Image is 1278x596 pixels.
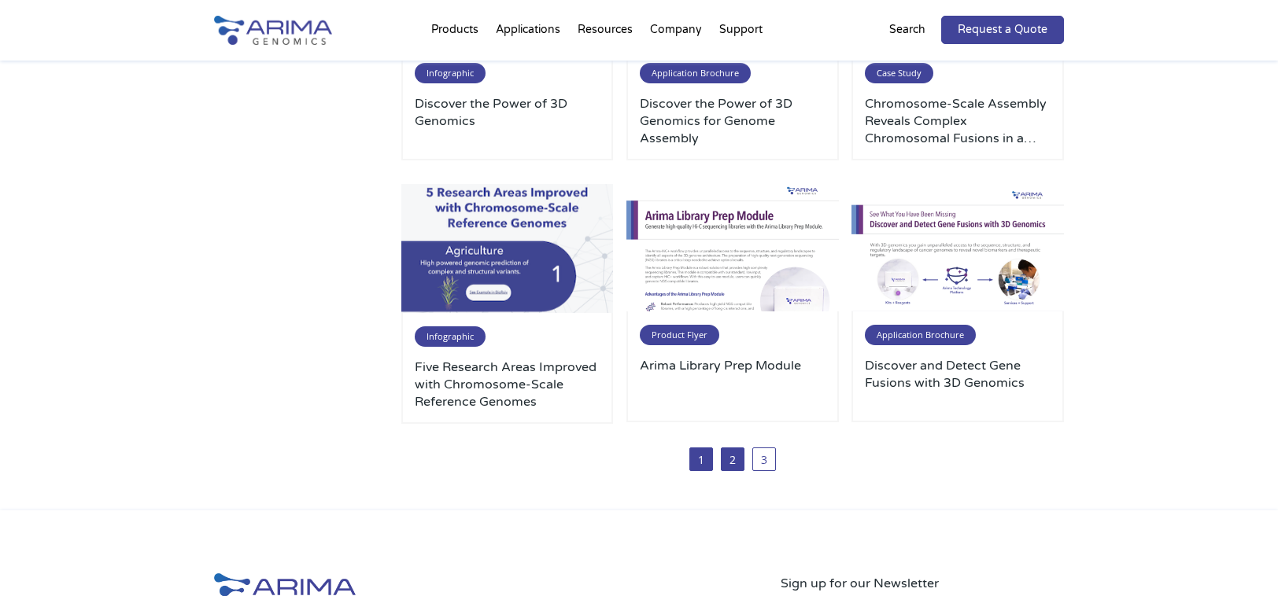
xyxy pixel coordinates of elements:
[640,63,751,83] span: Application Brochure
[640,95,826,147] a: Discover the Power of 3D Genomics for Genome Assembly
[626,184,839,311] img: Product-Flyer-Arima-Library-Prep-Module-500x300.png
[889,20,925,40] p: Search
[415,359,600,410] a: Five Research Areas Improved with Chromosome-Scale Reference Genomes
[941,16,1064,44] a: Request a Quote
[689,447,713,471] span: 1
[865,63,933,83] span: Case Study
[415,95,600,147] a: Discover the Power of 3D Genomics
[721,447,744,471] a: 2
[865,95,1051,147] a: Chromosome-Scale Assembly Reveals Complex Chromosomal Fusions in a Fritillary Genome
[640,357,826,409] a: Arima Library Prep Module
[401,184,614,313] img: Infographic-Five-Research-Areas-Improved-with-Chromosome-Scale-Reference-Genomes-3.png
[214,16,332,45] img: Arima-Genomics-logo
[640,325,719,345] span: Product Flyer
[865,325,976,345] span: Application Brochure
[781,573,1064,594] p: Sign up for our Newsletter
[752,447,776,471] a: 3
[415,63,486,83] span: Infographic
[415,326,486,347] span: Infographic
[851,184,1064,311] img: Application-Brochure-Discover-and-Detect-Gene-Fusions-with-3D-Genomics_Page_1-500x300.png
[865,357,1051,409] a: Discover and Detect Gene Fusions with 3D Genomics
